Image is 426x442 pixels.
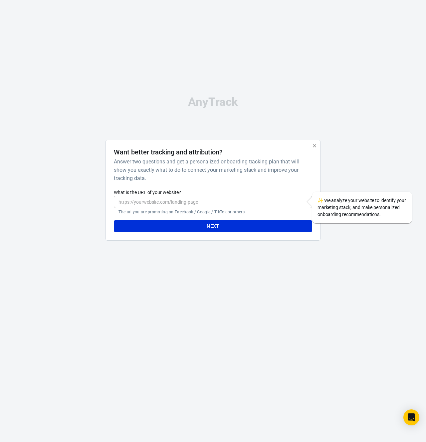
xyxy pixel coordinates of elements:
h4: Want better tracking and attribution? [114,148,223,156]
button: Next [114,220,312,232]
div: AnyTrack [47,96,379,108]
label: What is the URL of your website? [114,189,312,196]
input: https://yourwebsite.com/landing-page [114,196,312,208]
div: We analyze your website to identify your marketing stack, and make personalized onboarding recomm... [312,192,412,223]
h6: Answer two questions and get a personalized onboarding tracking plan that will show you exactly w... [114,157,309,182]
p: The url you are promoting on Facebook / Google / TikTok or others [118,209,307,215]
div: Open Intercom Messenger [403,409,419,425]
span: sparkles [318,198,323,203]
